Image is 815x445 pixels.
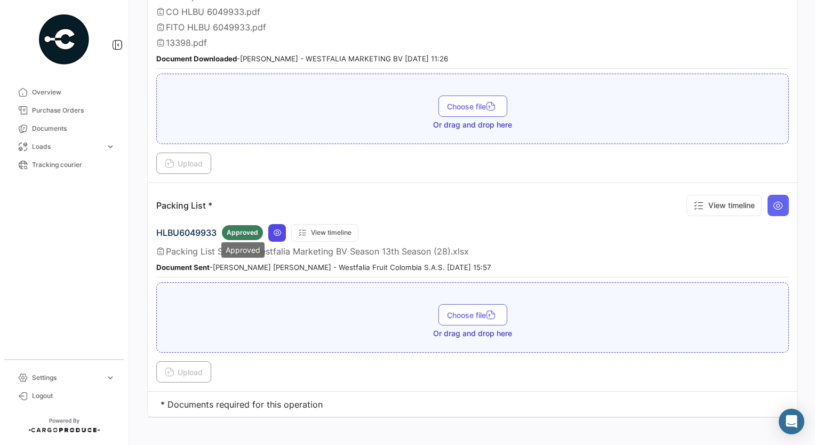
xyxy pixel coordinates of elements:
[156,263,491,272] small: - [PERSON_NAME] [PERSON_NAME] - Westfalia Fruit Colombia S.A.S. [DATE] 15:57
[9,101,119,120] a: Purchase Orders
[433,328,512,339] span: Or drag and drop here
[32,373,101,383] span: Settings
[433,120,512,130] span: Or drag and drop here
[291,224,358,242] button: View timeline
[156,54,237,63] b: Document Downloaded
[166,246,469,257] span: Packing List Supplier Westfalia Marketing BV Season 13th Season (28).xlsx
[166,37,207,48] span: 13398.pdf
[438,96,507,117] button: Choose file
[166,22,266,33] span: FITO HLBU 6049933.pdf
[32,142,101,152] span: Loads
[165,159,203,168] span: Upload
[106,142,115,152] span: expand_more
[32,124,115,133] span: Documents
[32,160,115,170] span: Tracking courier
[779,409,804,434] div: Abrir Intercom Messenger
[156,227,217,238] span: HLBU6049933
[32,106,115,115] span: Purchase Orders
[106,373,115,383] span: expand_more
[9,120,119,138] a: Documents
[227,228,258,237] span: Approved
[32,88,115,97] span: Overview
[221,242,265,258] div: Approved
[156,153,211,174] button: Upload
[166,6,260,17] span: CO HLBU 6049933.pdf
[165,368,203,377] span: Upload
[37,13,91,66] img: powered-by.png
[148,392,797,417] td: * Documents required for this operation
[156,200,212,211] p: Packing List *
[686,195,762,216] button: View timeline
[9,156,119,174] a: Tracking courier
[447,311,499,320] span: Choose file
[156,263,210,272] b: Document Sent
[447,102,499,111] span: Choose file
[32,391,115,401] span: Logout
[156,361,211,383] button: Upload
[156,54,448,63] small: - [PERSON_NAME] - WESTFALIA MARKETING BV [DATE] 11:26
[9,83,119,101] a: Overview
[438,304,507,325] button: Choose file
